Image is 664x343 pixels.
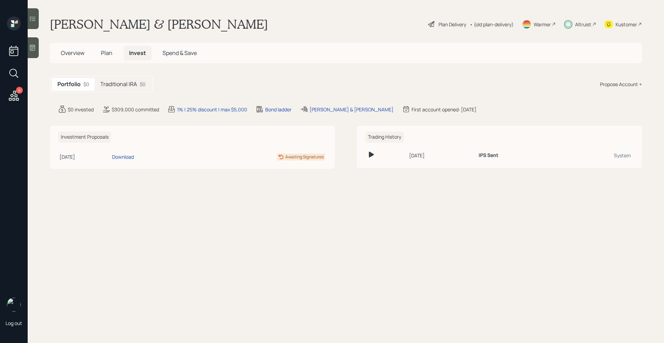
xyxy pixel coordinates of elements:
[439,21,466,28] div: Plan Delivery
[470,21,514,28] div: • (old plan-delivery)
[285,154,324,160] div: Awaiting Signatures
[57,81,81,87] h5: Portfolio
[68,106,94,113] div: $0 invested
[50,17,268,32] h1: [PERSON_NAME] & [PERSON_NAME]
[365,131,404,143] h6: Trading History
[616,21,637,28] div: Kustomer
[129,49,146,57] span: Invest
[58,131,111,143] h6: Investment Proposals
[265,106,292,113] div: Bond ladder
[479,152,498,158] h6: IPS Sent
[310,106,394,113] div: [PERSON_NAME] & [PERSON_NAME]
[61,49,84,57] span: Overview
[101,49,112,57] span: Plan
[7,298,21,312] img: michael-russo-headshot.png
[83,81,89,88] div: $0
[575,21,591,28] div: Altruist
[562,152,631,159] div: System
[112,153,134,160] div: Download
[534,21,551,28] div: Warmer
[112,106,159,113] div: $309,000 committed
[600,81,642,88] div: Propose Account +
[16,87,23,94] div: 6
[59,153,109,160] div: [DATE]
[140,81,146,88] div: $0
[163,49,197,57] span: Spend & Save
[409,152,473,159] div: [DATE]
[100,81,137,87] h5: Traditional IRA
[412,106,477,113] div: First account opened: [DATE]
[6,320,22,326] div: Log out
[177,106,247,113] div: 1% | 25% discount | max $5,000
